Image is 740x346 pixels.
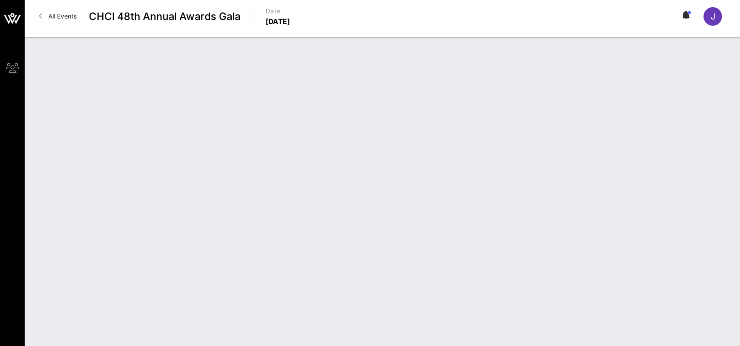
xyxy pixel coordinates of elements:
[89,9,240,24] span: CHCI 48th Annual Awards Gala
[266,16,290,27] p: [DATE]
[33,8,83,25] a: All Events
[704,7,722,26] div: J
[266,6,290,16] p: Date
[711,11,715,22] span: J
[48,12,77,20] span: All Events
